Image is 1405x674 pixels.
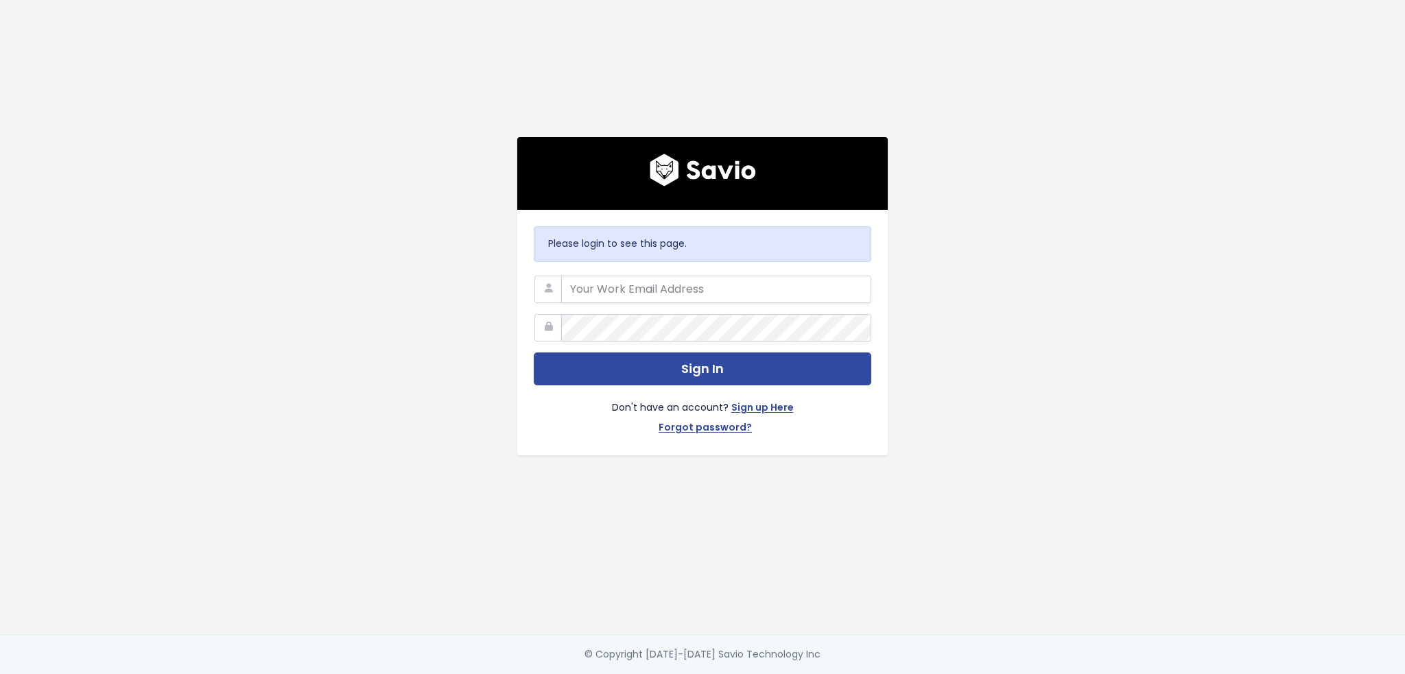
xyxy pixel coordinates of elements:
div: Don't have an account? [534,385,871,439]
input: Your Work Email Address [561,276,871,303]
a: Forgot password? [659,419,752,439]
img: logo600x187.a314fd40982d.png [650,154,756,186]
button: Sign In [534,352,871,386]
p: Please login to see this page. [548,235,857,252]
div: © Copyright [DATE]-[DATE] Savio Technology Inc [585,646,820,663]
a: Sign up Here [731,399,794,419]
